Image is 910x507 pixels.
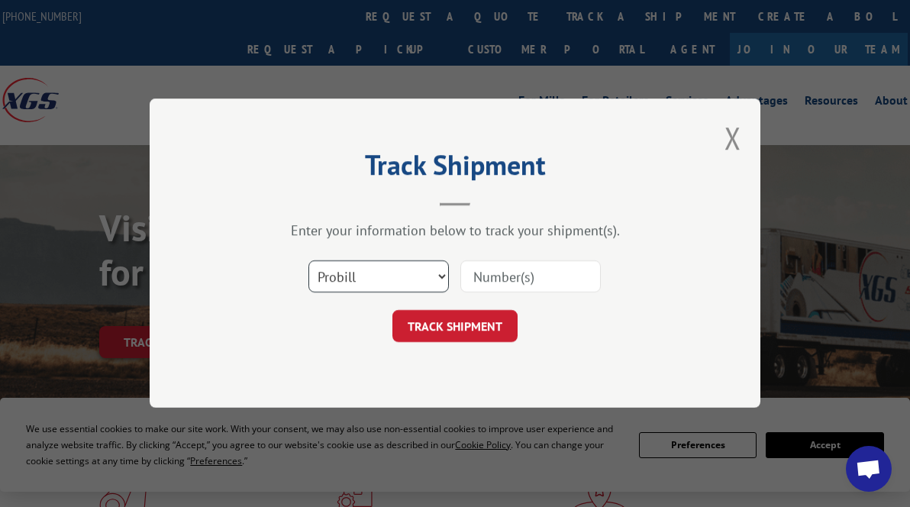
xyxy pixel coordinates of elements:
div: Enter your information below to track your shipment(s). [226,222,684,240]
button: TRACK SHIPMENT [392,311,518,343]
button: Close modal [724,118,741,158]
h2: Track Shipment [226,154,684,183]
div: Open chat [846,446,892,492]
input: Number(s) [460,261,601,293]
